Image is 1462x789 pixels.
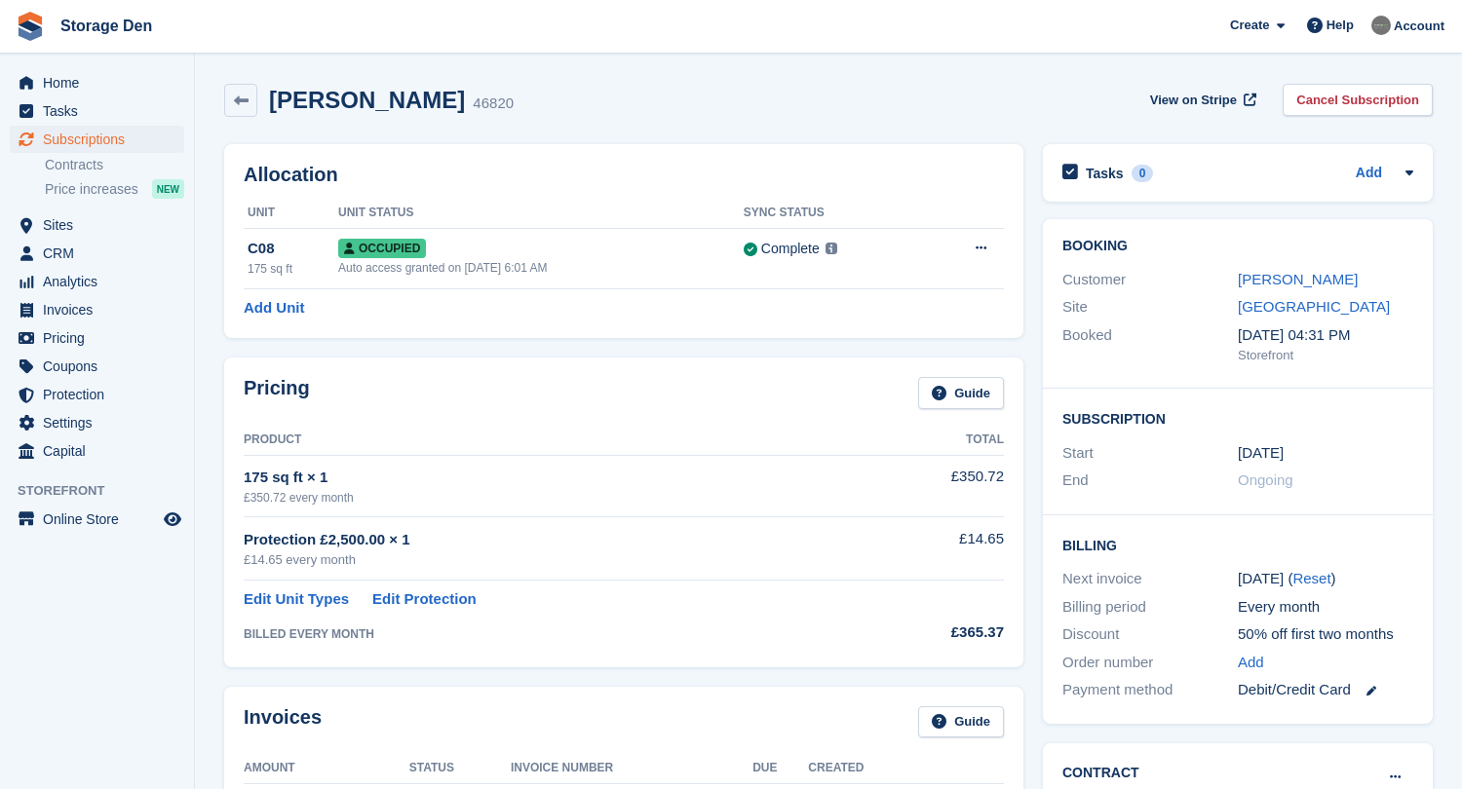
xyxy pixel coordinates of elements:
span: Tasks [43,97,160,125]
a: Add [1356,163,1382,185]
th: Amount [244,753,409,784]
span: Pricing [43,324,160,352]
div: Start [1062,442,1238,465]
div: Debit/Credit Card [1238,679,1413,701]
a: View on Stripe [1142,84,1260,116]
th: Due [752,753,808,784]
span: Occupied [338,239,426,258]
div: Storefront [1238,346,1413,365]
th: Total [864,425,1004,456]
th: Unit Status [338,198,744,229]
a: menu [10,437,184,465]
div: 50% off first two months [1238,623,1413,646]
span: Settings [43,409,160,436]
img: icon-info-grey-7440780725fd019a000dd9b08b2336e03edf1995a4989e88bcd33f0948082b44.svg [826,243,837,254]
div: BILLED EVERY MONTH [244,625,864,643]
div: 175 sq ft [248,260,338,278]
div: 46820 [473,93,514,115]
h2: Subscription [1062,408,1413,428]
div: Protection £2,500.00 × 1 [244,529,864,551]
a: menu [10,506,184,533]
a: menu [10,268,184,295]
a: Add [1238,652,1264,674]
h2: Invoices [244,706,322,738]
div: Auto access granted on [DATE] 6:01 AM [338,259,744,277]
a: Contracts [45,156,184,174]
a: Guide [918,377,1004,409]
div: Order number [1062,652,1238,674]
td: £350.72 [864,455,1004,516]
a: Guide [918,706,1004,738]
a: [GEOGRAPHIC_DATA] [1238,298,1390,315]
a: Price increases NEW [45,178,184,200]
span: CRM [43,240,160,267]
h2: Allocation [244,164,1004,186]
th: Created [808,753,1004,784]
th: Status [409,753,511,784]
a: menu [10,409,184,436]
div: C08 [248,238,338,260]
span: Sites [43,211,160,239]
a: Preview store [161,507,184,531]
span: Storefront [18,481,194,501]
a: [PERSON_NAME] [1238,271,1358,287]
th: Invoice Number [511,753,752,784]
span: Protection [43,381,160,408]
a: Edit Protection [372,588,477,611]
span: Analytics [43,268,160,295]
th: Unit [244,198,338,229]
a: Edit Unit Types [244,588,349,611]
a: Reset [1292,570,1330,586]
h2: [PERSON_NAME] [269,87,465,113]
div: Payment method [1062,679,1238,701]
div: Every month [1238,596,1413,619]
div: Customer [1062,269,1238,291]
h2: Billing [1062,535,1413,554]
span: Help [1327,16,1354,35]
div: 175 sq ft × 1 [244,467,864,489]
div: 0 [1132,165,1154,182]
div: Discount [1062,623,1238,646]
div: £365.37 [864,621,1004,644]
a: Add Unit [244,297,304,319]
span: Invoices [43,296,160,323]
td: £14.65 [864,517,1004,581]
a: Cancel Subscription [1283,84,1433,116]
span: Online Store [43,506,160,533]
span: Price increases [45,180,138,199]
th: Sync Status [744,198,925,229]
h2: Tasks [1086,165,1124,182]
span: Account [1394,17,1444,36]
a: menu [10,69,184,96]
h2: Booking [1062,239,1413,254]
div: [DATE] 04:31 PM [1238,324,1413,347]
img: stora-icon-8386f47178a22dfd0bd8f6a31ec36ba5ce8667c1dd55bd0f319d3a0aa187defe.svg [16,12,45,41]
div: Next invoice [1062,568,1238,590]
a: menu [10,324,184,352]
h2: Contract [1062,763,1139,783]
a: menu [10,97,184,125]
div: £350.72 every month [244,489,864,507]
time: 2024-08-31 00:00:00 UTC [1238,442,1284,465]
span: Home [43,69,160,96]
span: Subscriptions [43,126,160,153]
span: View on Stripe [1150,91,1237,110]
img: Brian Barbour [1371,16,1391,35]
a: menu [10,126,184,153]
div: £14.65 every month [244,550,864,570]
a: menu [10,211,184,239]
span: Capital [43,437,160,465]
span: Ongoing [1238,471,1293,488]
span: Create [1230,16,1269,35]
div: Complete [761,239,820,259]
div: [DATE] ( ) [1238,568,1413,590]
h2: Pricing [244,377,310,409]
div: Site [1062,296,1238,319]
div: Booked [1062,324,1238,365]
th: Product [244,425,864,456]
span: Coupons [43,353,160,380]
a: menu [10,381,184,408]
a: menu [10,353,184,380]
div: End [1062,470,1238,492]
a: Storage Den [53,10,160,42]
